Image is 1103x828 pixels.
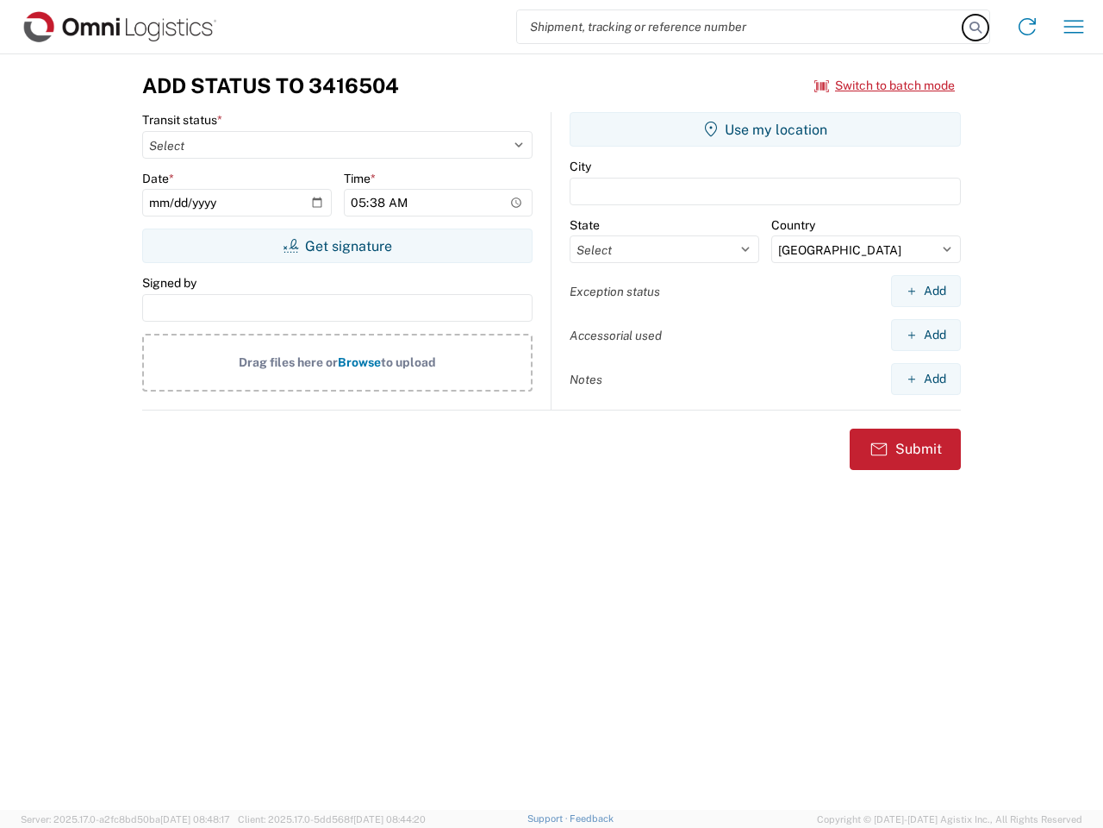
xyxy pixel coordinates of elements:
span: to upload [381,355,436,369]
h3: Add Status to 3416504 [142,73,399,98]
a: Feedback [570,813,614,824]
span: Server: 2025.17.0-a2fc8bd50ba [21,814,230,825]
button: Use my location [570,112,961,147]
button: Add [891,319,961,351]
label: Accessorial used [570,328,662,343]
span: Copyright © [DATE]-[DATE] Agistix Inc., All Rights Reserved [817,812,1082,827]
label: Signed by [142,275,196,291]
span: Browse [338,355,381,369]
button: Add [891,363,961,395]
a: Support [527,813,570,824]
label: Exception status [570,284,660,299]
button: Get signature [142,229,533,263]
label: Date [142,171,174,186]
button: Submit [850,429,961,470]
span: [DATE] 08:44:20 [353,814,426,825]
label: Transit status [142,112,222,128]
label: State [570,217,600,233]
label: Time [344,171,376,186]
label: Notes [570,372,602,387]
span: [DATE] 08:48:17 [160,814,230,825]
button: Add [891,275,961,307]
span: Drag files here or [239,355,338,369]
span: Client: 2025.17.0-5dd568f [238,814,426,825]
input: Shipment, tracking or reference number [517,10,963,43]
button: Switch to batch mode [814,72,955,100]
label: Country [771,217,815,233]
label: City [570,159,591,174]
